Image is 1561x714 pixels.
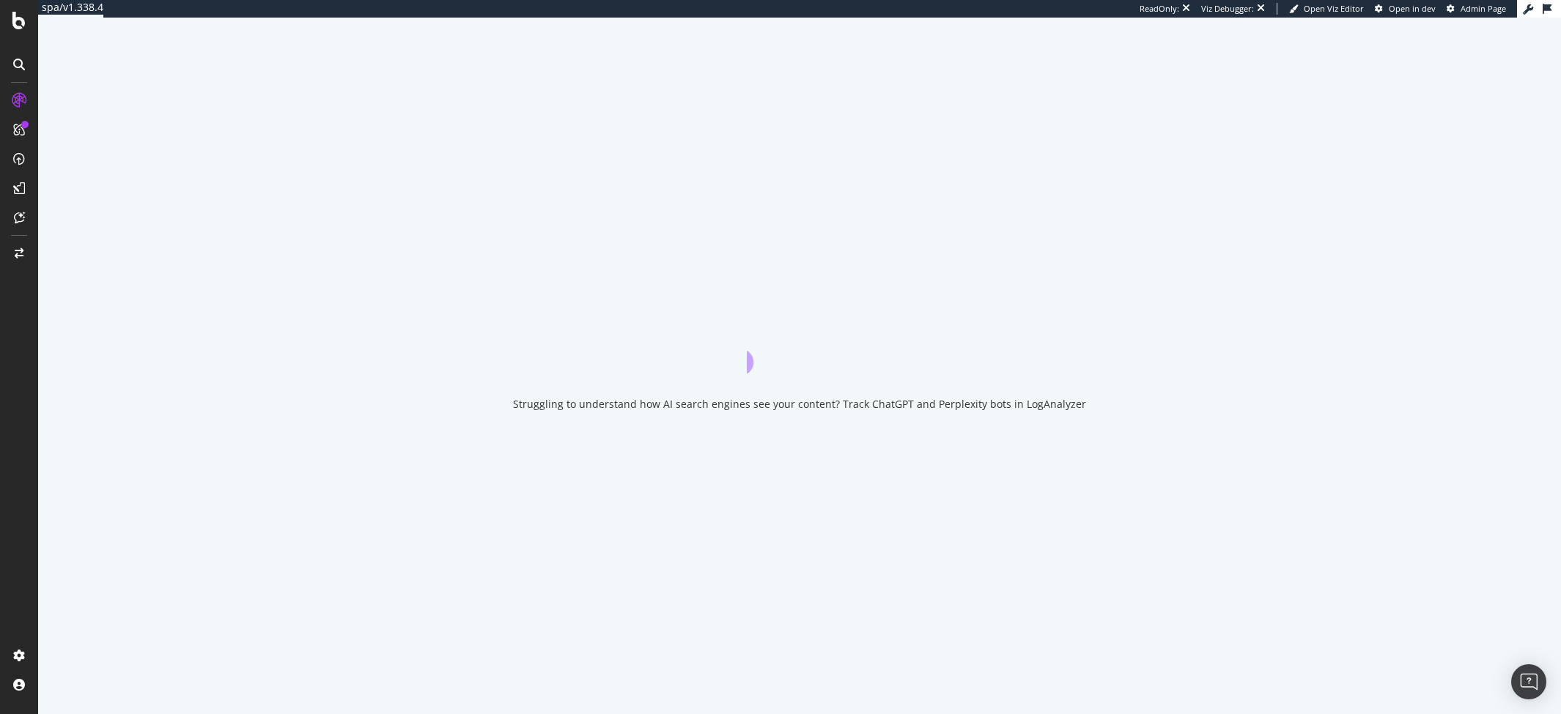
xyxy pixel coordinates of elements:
[1289,3,1364,15] a: Open Viz Editor
[1375,3,1436,15] a: Open in dev
[1140,3,1179,15] div: ReadOnly:
[1304,3,1364,14] span: Open Viz Editor
[747,321,852,373] div: animation
[1389,3,1436,14] span: Open in dev
[1201,3,1254,15] div: Viz Debugger:
[1511,664,1546,699] div: Open Intercom Messenger
[1447,3,1506,15] a: Admin Page
[1461,3,1506,14] span: Admin Page
[513,397,1086,412] div: Struggling to understand how AI search engines see your content? Track ChatGPT and Perplexity bot...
